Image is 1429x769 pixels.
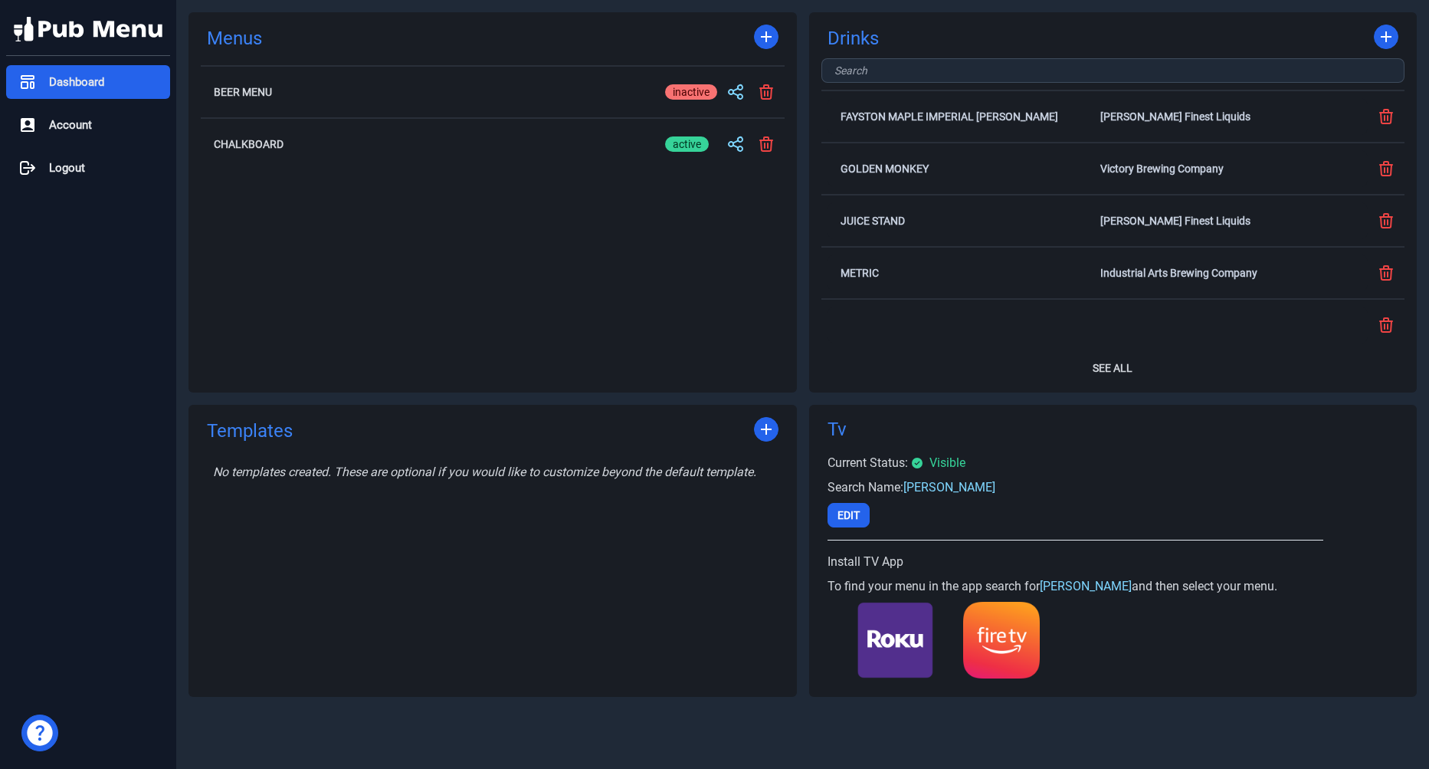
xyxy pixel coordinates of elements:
[207,26,262,51] a: Menus
[963,602,1040,679] img: Fire TV
[207,126,659,163] button: Chalkboard
[207,417,778,445] div: Templates
[903,480,995,495] span: [PERSON_NAME]
[828,417,1399,442] div: Tv
[841,163,1095,174] h2: Golden Monkey
[828,478,995,497] div: Search Name:
[49,159,85,177] span: Logout
[1100,111,1355,122] div: [PERSON_NAME] Finest Liquids
[841,111,1095,122] h2: Fayston Maple Imperial [PERSON_NAME]
[828,577,1277,596] li: To find your menu in the app search for and then select your menu.
[14,17,162,41] img: Pub Menu
[201,451,785,494] label: No templates created. These are optional if you would like to customize beyond the default template.
[207,74,659,110] button: Beer Menu
[828,602,964,679] img: roku
[828,553,903,571] label: Install TV App
[828,503,870,527] button: Edit
[1100,163,1355,174] div: Victory Brewing Company
[49,117,92,134] span: Account
[1100,268,1355,278] div: Industrial Arts Brewing Company
[6,65,170,99] a: Dashboard
[214,139,652,150] h2: Chalkboard
[911,454,965,472] div: Visible
[49,74,104,91] span: Dashboard
[821,58,1405,83] input: Search
[828,26,879,51] a: Drinks
[821,356,1405,380] button: See All
[214,87,652,97] h2: Beer Menu
[1040,579,1132,593] span: [PERSON_NAME]
[1100,215,1355,226] div: [PERSON_NAME] Finest Liquids
[841,268,1095,278] h2: Metric
[841,215,1095,226] h2: Juice Stand
[828,454,965,472] div: Current Status:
